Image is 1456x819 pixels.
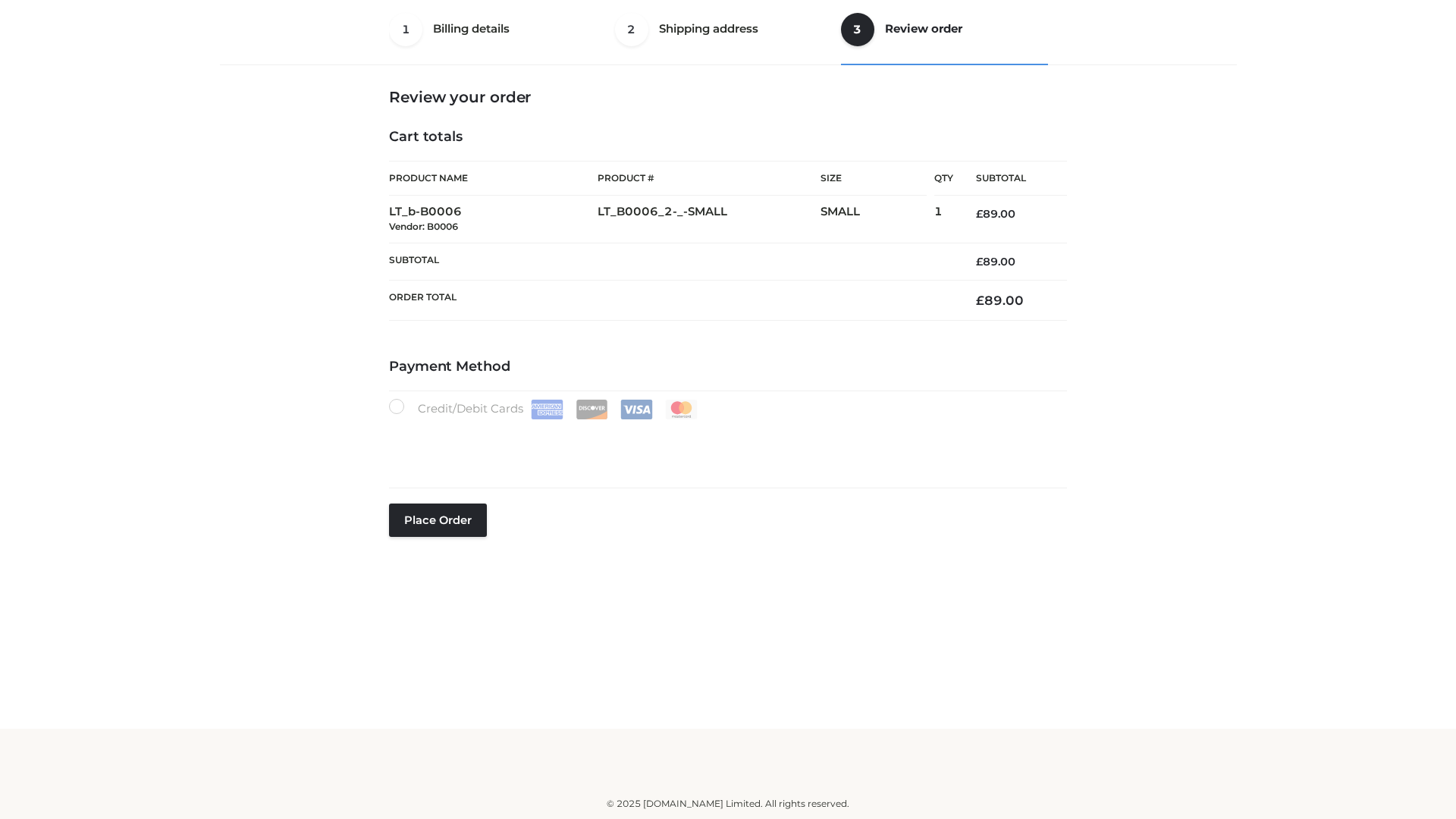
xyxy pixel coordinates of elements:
th: Product Name [389,161,598,196]
img: Amex [531,400,563,419]
img: Mastercard [665,400,698,419]
th: Product # [598,161,821,196]
td: SMALL [821,196,934,243]
img: Visa [620,400,653,419]
span: £ [976,207,983,221]
div: © 2025 [DOMAIN_NAME] Limited. All rights reserved. [225,796,1231,811]
bdi: 89.00 [976,255,1015,268]
h3: Review your order [389,88,1067,106]
td: LT_B0006_2-_-SMALL [598,196,821,243]
label: Credit/Debit Cards [389,399,699,419]
th: Qty [934,161,953,196]
h4: Cart totals [389,129,1067,146]
h4: Payment Method [389,359,1067,375]
span: £ [976,255,983,268]
td: 1 [934,196,953,243]
small: Vendor: B0006 [389,221,458,232]
bdi: 89.00 [976,293,1024,308]
th: Subtotal [389,243,953,280]
button: Place order [389,504,487,537]
td: LT_b-B0006 [389,196,598,243]
img: Discover [576,400,608,419]
bdi: 89.00 [976,207,1015,221]
th: Subtotal [953,162,1067,196]
span: £ [976,293,984,308]
iframe: Secure payment input frame [386,416,1064,472]
th: Size [821,162,927,196]
th: Order Total [389,281,953,321]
